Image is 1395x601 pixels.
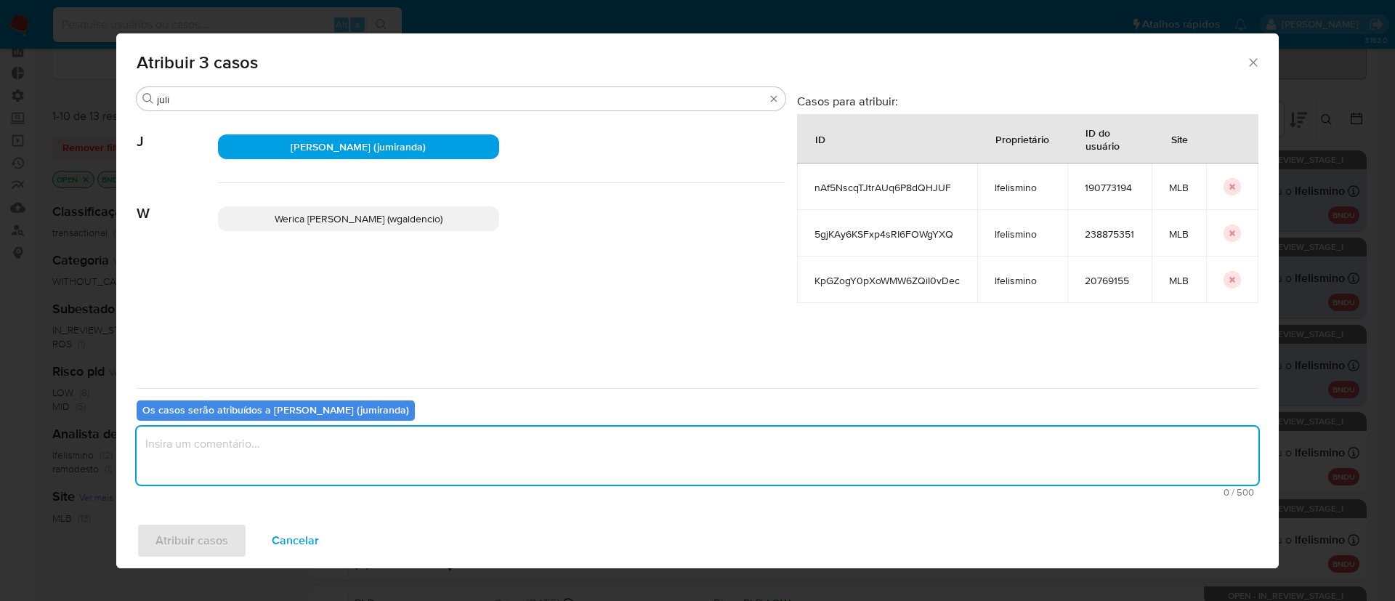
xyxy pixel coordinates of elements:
span: MLB [1169,274,1189,287]
span: KpGZogY0pXoWMW6ZQiI0vDec [814,274,960,287]
span: 20769155 [1085,274,1134,287]
span: Werica [PERSON_NAME] (wgaldencio) [275,211,442,226]
button: Buscar [142,93,154,105]
b: Os casos serão atribuídos a [PERSON_NAME] (jumiranda) [142,403,409,417]
h3: Casos para atribuir: [797,94,1258,108]
span: [PERSON_NAME] (jumiranda) [291,140,426,154]
span: W [137,183,218,222]
span: Máximo 500 caracteres [141,488,1254,497]
button: icon-button [1224,271,1241,289]
div: ID do usuário [1068,115,1151,163]
span: lfelismino [995,181,1050,194]
button: Cancelar [253,523,338,558]
div: Werica [PERSON_NAME] (wgaldencio) [218,206,499,231]
span: 190773194 [1085,181,1134,194]
button: icon-button [1224,225,1241,242]
span: Cancelar [272,525,319,557]
input: Analista de pesquisa [157,93,765,106]
button: Fechar a janela [1246,55,1259,68]
span: J [137,111,218,150]
div: Site [1154,121,1205,156]
div: assign-modal [116,33,1279,568]
button: icon-button [1224,178,1241,195]
div: Proprietário [978,121,1067,156]
div: [PERSON_NAME] (jumiranda) [218,134,499,159]
div: ID [798,121,843,156]
span: lfelismino [995,227,1050,241]
span: MLB [1169,227,1189,241]
span: Atribuir 3 casos [137,54,1246,71]
span: MLB [1169,181,1189,194]
span: 5gjKAy6KSFxp4sRI6FOWgYXQ [814,227,960,241]
span: lfelismino [995,274,1050,287]
button: Borrar [768,93,780,105]
span: 238875351 [1085,227,1134,241]
span: nAf5NscqTJtrAUq6P8dQHJUF [814,181,960,194]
